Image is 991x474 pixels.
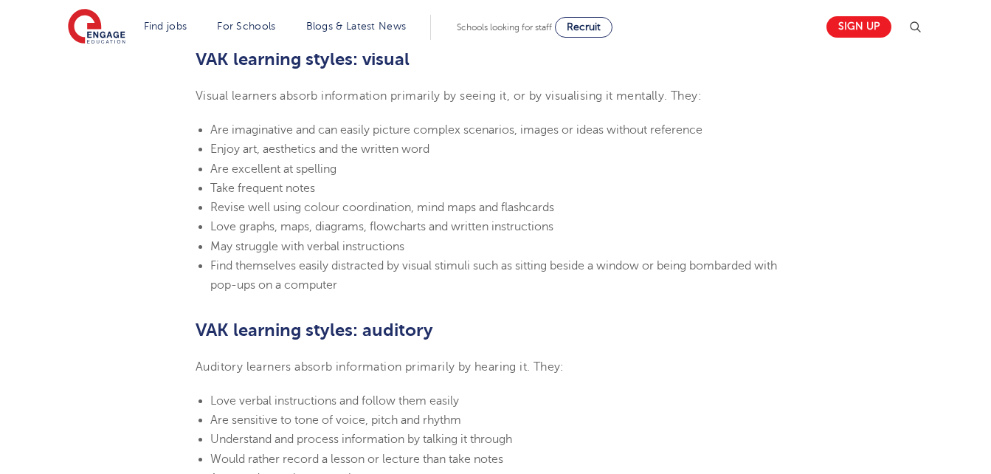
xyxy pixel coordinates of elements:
[210,182,315,195] span: Take frequent notes
[196,320,433,340] b: VAK learning styles: auditory
[210,142,429,156] span: Enjoy art, aesthetics and the written word
[210,413,461,427] span: Are sensitive to tone of voice, pitch and rhythm
[196,49,410,69] b: VAK learning styles: visual
[210,123,702,137] span: Are imaginative and can easily picture complex scenarios, images or ideas without reference
[210,433,512,446] span: Understand and process information by talking it through
[210,162,336,176] span: Are excellent at spelling
[210,220,553,233] span: Love graphs, maps, diagrams, flowcharts and written instructions
[196,89,702,103] span: Visual learners absorb information primarily by seeing it, or by visualising it mentally. They:
[68,9,125,46] img: Engage Education
[555,17,612,38] a: Recruit
[826,16,891,38] a: Sign up
[196,360,564,374] span: Auditory learners absorb information primarily by hearing it. They:
[144,21,187,32] a: Find jobs
[217,21,275,32] a: For Schools
[210,259,777,292] span: Find themselves easily distracted by visual stimuli such as sitting beside a window or being bomb...
[567,21,601,32] span: Recruit
[457,22,552,32] span: Schools looking for staff
[210,394,459,408] span: Love verbal instructions and follow them easily
[210,201,554,214] span: Revise well using colour coordination, mind maps and flashcards
[210,453,503,466] span: Would rather record a lesson or lecture than take notes
[210,240,404,253] span: May struggle with verbal instructions
[306,21,407,32] a: Blogs & Latest News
